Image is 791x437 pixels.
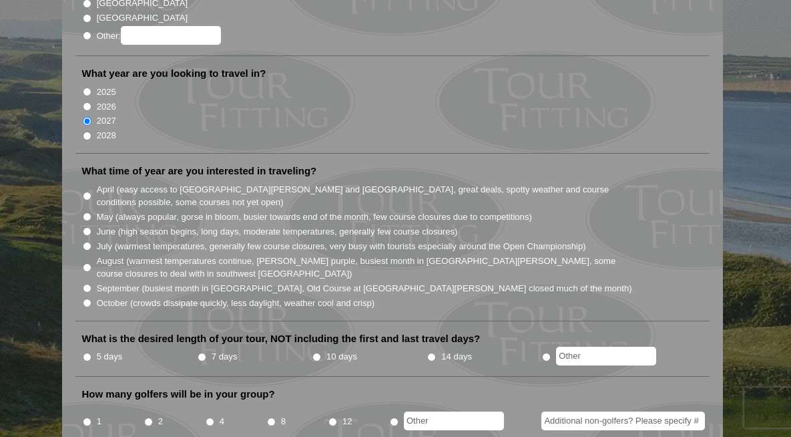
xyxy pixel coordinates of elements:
label: 14 days [441,350,472,363]
label: What time of year are you interested in traveling? [82,164,317,178]
input: Other [556,347,656,366]
label: 5 days [97,350,123,363]
label: 4 [220,415,224,428]
label: Other: [97,26,221,45]
label: 2025 [97,86,116,99]
label: July (warmest temperatures, generally few course closures, very busy with tourists especially aro... [97,240,586,253]
input: Additional non-golfers? Please specify # [541,412,705,430]
label: 12 [342,415,352,428]
label: June (high season begins, long days, moderate temperatures, generally few course closures) [97,225,458,239]
label: April (easy access to [GEOGRAPHIC_DATA][PERSON_NAME] and [GEOGRAPHIC_DATA], great deals, spotty w... [97,183,633,209]
label: 1 [97,415,101,428]
label: [GEOGRAPHIC_DATA] [97,11,188,25]
input: Other [404,412,504,430]
input: Other: [121,26,221,45]
label: September (busiest month in [GEOGRAPHIC_DATA], Old Course at [GEOGRAPHIC_DATA][PERSON_NAME] close... [97,282,632,295]
label: What is the desired length of your tour, NOT including the first and last travel days? [82,332,481,345]
label: August (warmest temperatures continue, [PERSON_NAME] purple, busiest month in [GEOGRAPHIC_DATA][P... [97,255,633,281]
label: 8 [281,415,286,428]
label: How many golfers will be in your group? [82,388,275,401]
label: What year are you looking to travel in? [82,67,266,80]
label: May (always popular, gorse in bloom, busier towards end of the month, few course closures due to ... [97,210,532,224]
label: October (crowds dissipate quickly, less daylight, weather cool and crisp) [97,297,375,310]
label: 2026 [97,100,116,114]
label: 7 days [212,350,238,363]
label: 2027 [97,114,116,128]
label: 2028 [97,129,116,142]
label: 2 [158,415,163,428]
label: 10 days [326,350,357,363]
